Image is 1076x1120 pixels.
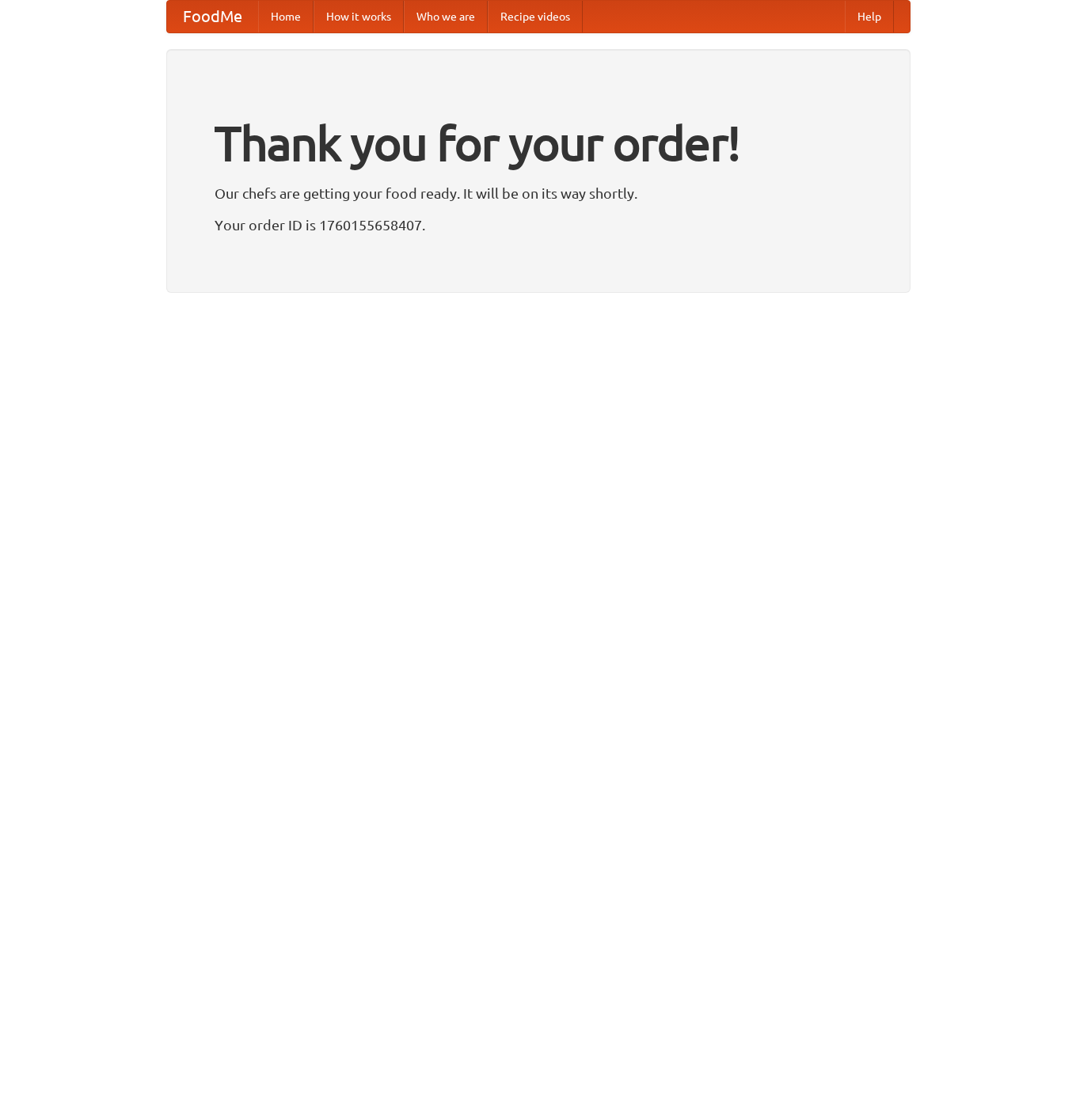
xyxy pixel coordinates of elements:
a: Recipe videos [488,1,583,32]
a: Who we are [404,1,488,32]
p: Our chefs are getting your food ready. It will be on its way shortly. [215,181,862,205]
a: How it works [314,1,404,32]
a: Home [258,1,314,32]
a: Help [845,1,894,32]
p: Your order ID is 1760155658407. [215,213,862,237]
h1: Thank you for your order! [215,105,862,181]
a: FoodMe [167,1,258,32]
